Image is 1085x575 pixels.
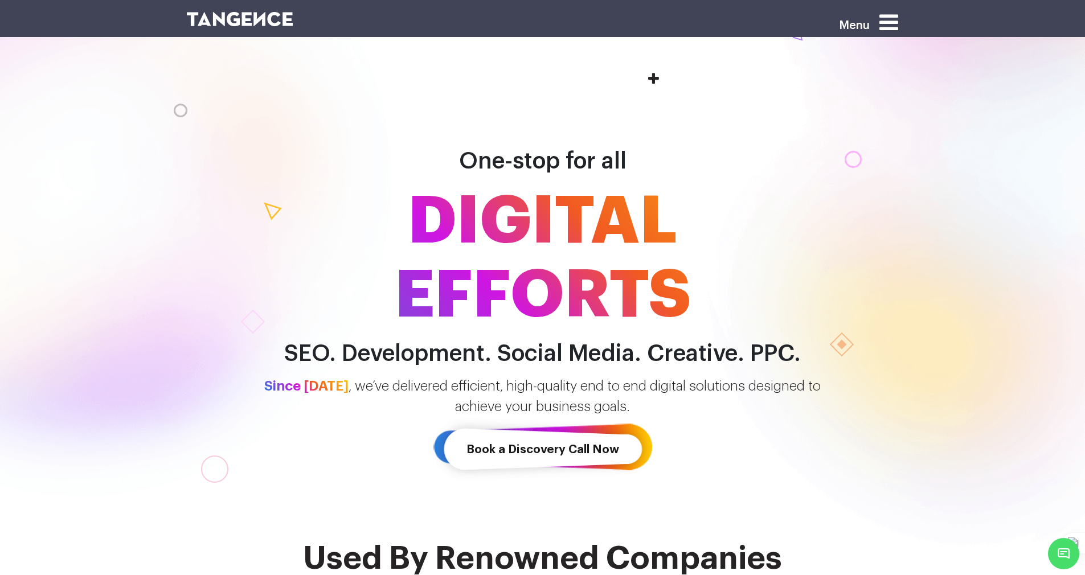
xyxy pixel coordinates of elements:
img: logo SVG [187,12,293,26]
p: , we’ve delivered efficient, high-quality end to end digital solutions designed to achieve your b... [218,376,867,417]
a: Book a Discovery Call Now [433,417,652,482]
span: One-stop for all [459,150,627,172]
span: DIGITAL EFFORTS [218,184,867,332]
span: Since [DATE] [264,379,349,393]
h2: SEO. Development. Social Media. Creative. PPC. [218,341,867,367]
span: Chat Widget [1048,538,1079,569]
